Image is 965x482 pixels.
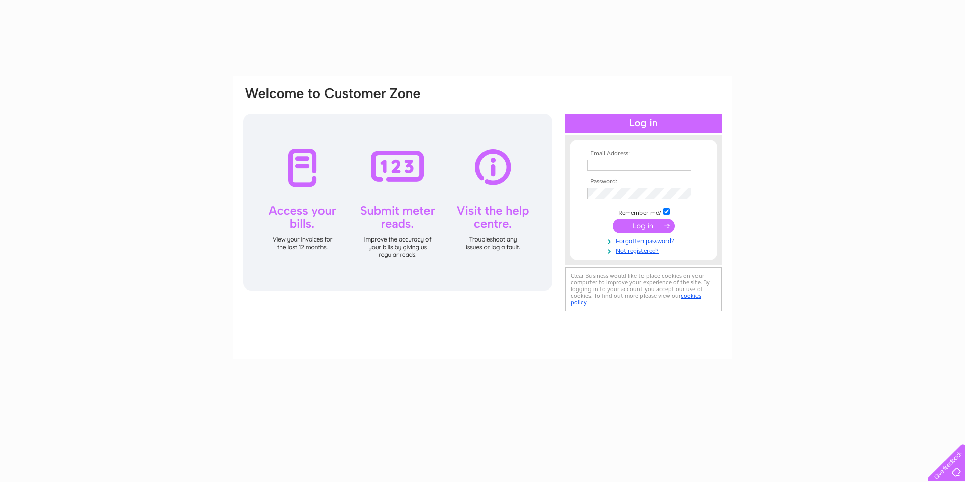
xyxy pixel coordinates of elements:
[613,219,675,233] input: Submit
[585,207,702,217] td: Remember me?
[565,267,722,311] div: Clear Business would like to place cookies on your computer to improve your experience of the sit...
[585,150,702,157] th: Email Address:
[571,292,701,306] a: cookies policy
[585,178,702,185] th: Password:
[587,245,702,255] a: Not registered?
[587,235,702,245] a: Forgotten password?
